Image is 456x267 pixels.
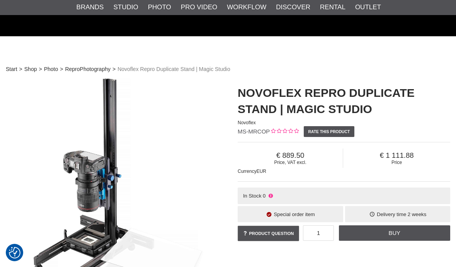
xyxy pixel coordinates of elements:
div: Customer rating: 0 [270,128,299,136]
i: Not in stock [267,193,274,199]
span: > [39,65,42,73]
a: Product question [238,226,299,241]
a: Outlet [355,2,381,12]
a: Buy [339,225,450,241]
a: Photo [148,2,171,12]
span: Novoflex [238,120,256,125]
a: Studio [113,2,138,12]
a: Pro Video [181,2,217,12]
a: Rental [320,2,345,12]
span: MS-MRCOP [238,128,270,135]
a: Discover [276,2,310,12]
span: > [60,65,63,73]
span: EUR [257,169,266,174]
a: ReproPhotography [65,65,111,73]
span: In Stock [243,193,262,199]
img: Revisit consent button [9,247,20,259]
span: Currency [238,169,257,174]
a: Rate this product [304,126,354,137]
a: Workflow [227,2,266,12]
a: Start [6,65,17,73]
span: Delivery time [377,211,406,217]
h1: Novoflex Repro Duplicate Stand | Magic Studio [238,85,450,117]
span: Price, VAT excl. [238,160,343,165]
span: 1 111.88 [343,151,450,160]
span: > [19,65,22,73]
span: Price [343,160,450,165]
a: Brands [77,2,104,12]
a: Shop [24,65,37,73]
span: Novoflex Repro Duplicate Stand | Magic Studio [117,65,230,73]
a: Photo [44,65,58,73]
span: > [112,65,116,73]
span: Special order item [274,211,315,217]
span: 889.50 [238,151,343,160]
span: 2 weeks [408,211,426,217]
span: 0 [263,193,265,199]
button: Consent Preferences [9,246,20,260]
